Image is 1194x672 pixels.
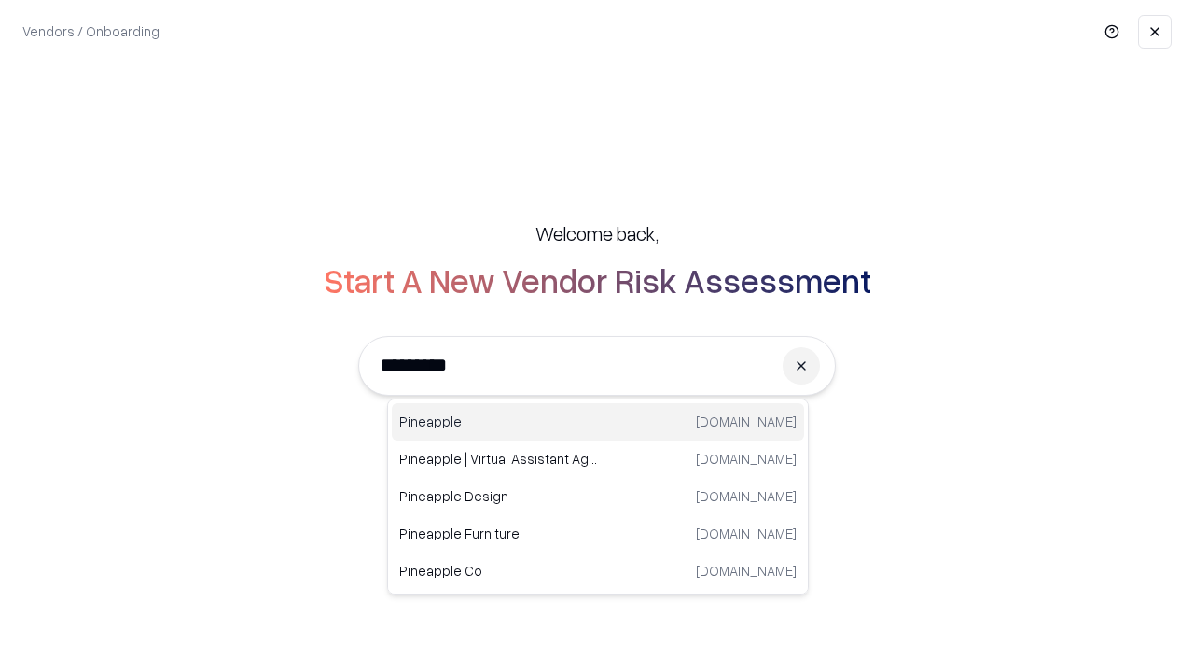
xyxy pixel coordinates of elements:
[22,21,160,41] p: Vendors / Onboarding
[387,399,809,595] div: Suggestions
[324,261,871,299] h2: Start A New Vendor Risk Assessment
[399,524,598,543] p: Pineapple Furniture
[535,220,659,246] h5: Welcome back,
[696,449,797,469] p: [DOMAIN_NAME]
[696,524,797,543] p: [DOMAIN_NAME]
[696,486,797,506] p: [DOMAIN_NAME]
[696,412,797,431] p: [DOMAIN_NAME]
[399,449,598,469] p: Pineapple | Virtual Assistant Agency
[399,486,598,506] p: Pineapple Design
[696,561,797,581] p: [DOMAIN_NAME]
[399,412,598,431] p: Pineapple
[399,561,598,581] p: Pineapple Co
